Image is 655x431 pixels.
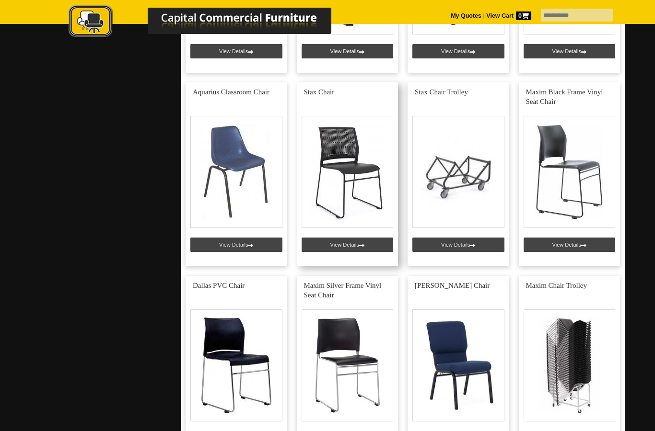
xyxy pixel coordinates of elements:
span: 0 [516,11,531,20]
a: My Quotes [451,12,481,19]
a: Capital Commercial Furniture Logo [42,5,378,43]
a: View Cart0 [485,12,531,19]
img: Capital Commercial Furniture Logo [42,5,378,40]
strong: View Cart [486,12,531,19]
